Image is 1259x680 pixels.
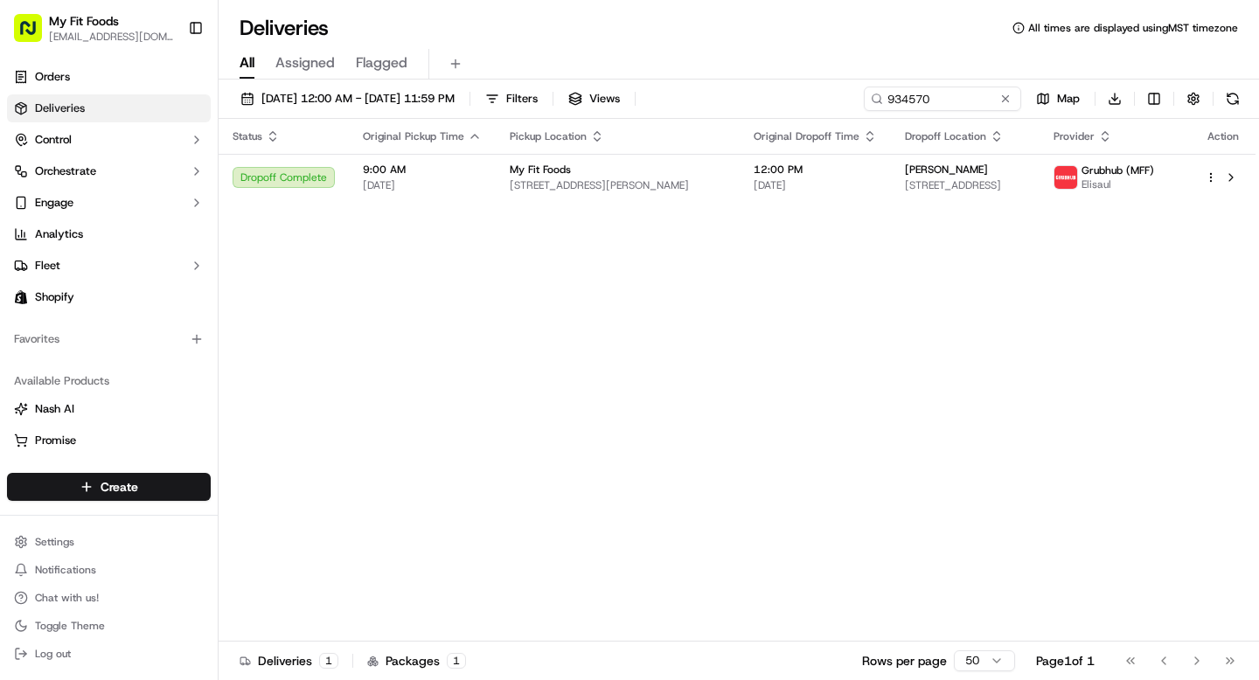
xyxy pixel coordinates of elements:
button: Nash AI [7,395,211,423]
span: Analytics [35,226,83,242]
span: Shopify [35,289,74,305]
button: Chat with us! [7,586,211,610]
span: Log out [35,647,71,661]
span: [STREET_ADDRESS] [905,178,1026,192]
div: Deliveries [240,652,338,670]
img: 5e692f75ce7d37001a5d71f1 [1054,166,1077,189]
span: My Fit Foods [510,163,571,177]
span: Toggle Theme [35,619,105,633]
h1: Deliveries [240,14,329,42]
span: Promise [35,433,76,448]
a: Nash AI [14,401,204,417]
span: Dropoff Location [905,129,986,143]
span: Engage [35,195,73,211]
span: Filters [506,91,538,107]
button: Create [7,473,211,501]
button: Settings [7,530,211,554]
div: Page 1 of 1 [1036,652,1095,670]
button: [EMAIL_ADDRESS][DOMAIN_NAME] [49,30,174,44]
span: 12:00 PM [754,163,877,177]
span: Original Pickup Time [363,129,464,143]
button: Engage [7,189,211,217]
div: Available Products [7,367,211,395]
span: Original Dropoff Time [754,129,859,143]
span: Views [589,91,620,107]
span: All [240,52,254,73]
span: Orchestrate [35,163,96,179]
span: Notifications [35,563,96,577]
span: All times are displayed using MST timezone [1028,21,1238,35]
span: [DATE] [754,178,877,192]
button: [DATE] 12:00 AM - [DATE] 11:59 PM [233,87,463,111]
span: Provider [1054,129,1095,143]
button: Promise [7,427,211,454]
span: Status [233,129,262,143]
span: [DATE] [363,178,482,192]
button: Notifications [7,558,211,582]
span: [PERSON_NAME] [905,163,988,177]
span: Control [35,132,72,148]
div: 1 [447,653,466,669]
a: Shopify [7,283,211,311]
span: Chat with us! [35,591,99,605]
button: Views [560,87,628,111]
button: My Fit Foods [49,12,119,30]
p: Rows per page [862,652,947,670]
button: Orchestrate [7,157,211,185]
button: Refresh [1221,87,1245,111]
span: Assigned [275,52,335,73]
div: Favorites [7,325,211,353]
button: Log out [7,642,211,666]
span: Elisaul [1082,177,1154,191]
a: Promise [14,433,204,448]
span: Orders [35,69,70,85]
div: Packages [367,652,466,670]
div: Action [1205,129,1242,143]
span: Fleet [35,258,60,274]
button: Toggle Theme [7,614,211,638]
span: [DATE] 12:00 AM - [DATE] 11:59 PM [261,91,455,107]
button: Control [7,126,211,154]
span: Create [101,478,138,496]
button: Fleet [7,252,211,280]
span: [STREET_ADDRESS][PERSON_NAME] [510,178,726,192]
input: Type to search [864,87,1021,111]
img: Shopify logo [14,290,28,304]
span: Grubhub (MFF) [1082,163,1154,177]
span: 9:00 AM [363,163,482,177]
span: Settings [35,535,74,549]
span: Pickup Location [510,129,587,143]
span: Map [1057,91,1080,107]
span: Nash AI [35,401,74,417]
button: My Fit Foods[EMAIL_ADDRESS][DOMAIN_NAME] [7,7,181,49]
div: 1 [319,653,338,669]
span: Deliveries [35,101,85,116]
a: Analytics [7,220,211,248]
button: Filters [477,87,546,111]
a: Orders [7,63,211,91]
span: Flagged [356,52,407,73]
a: Deliveries [7,94,211,122]
button: Map [1028,87,1088,111]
